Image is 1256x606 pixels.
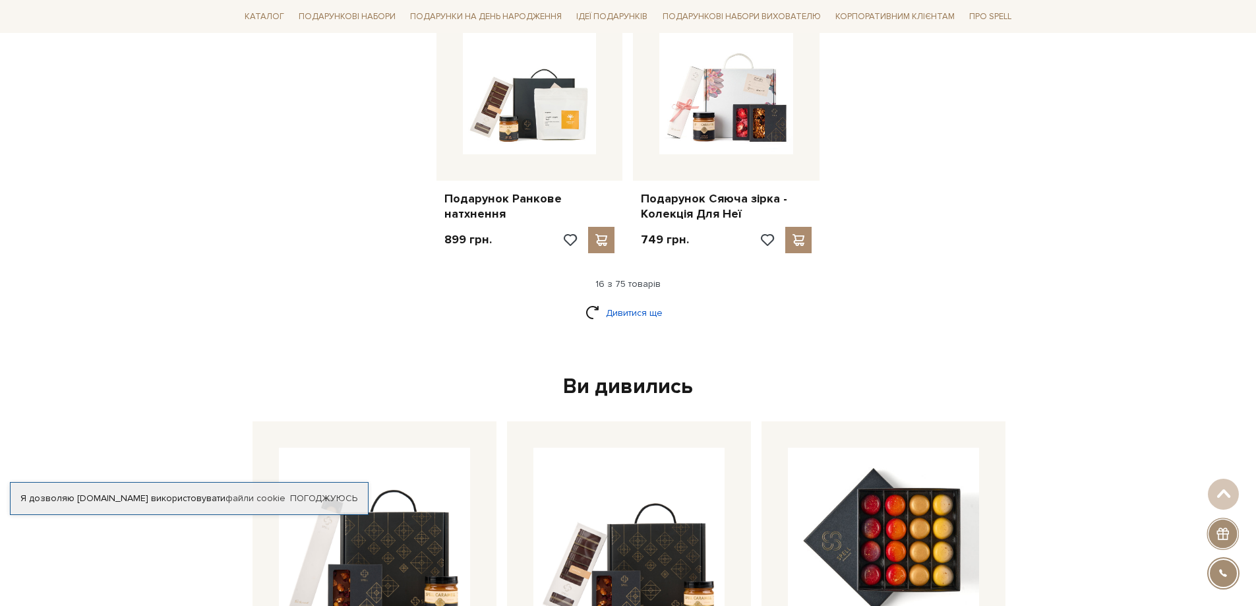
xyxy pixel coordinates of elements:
[657,5,826,28] a: Подарункові набори вихователю
[641,232,689,247] p: 749 грн.
[641,191,812,222] a: Подарунок Сяюча зірка - Колекція Для Неї
[964,7,1017,27] a: Про Spell
[585,301,671,324] a: Дивитися ще
[225,493,285,504] a: файли cookie
[239,7,289,27] a: Каталог
[405,7,567,27] a: Подарунки на День народження
[11,493,368,504] div: Я дозволяю [DOMAIN_NAME] використовувати
[571,7,653,27] a: Ідеї подарунків
[247,373,1009,401] div: Ви дивились
[290,493,357,504] a: Погоджуюсь
[444,191,615,222] a: Подарунок Ранкове натхнення
[293,7,401,27] a: Подарункові набори
[830,5,960,28] a: Корпоративним клієнтам
[444,232,492,247] p: 899 грн.
[234,278,1023,290] div: 16 з 75 товарів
